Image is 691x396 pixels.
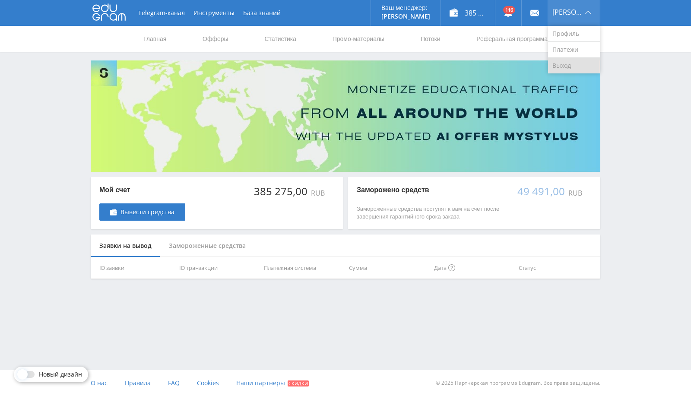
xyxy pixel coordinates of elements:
span: FAQ [168,379,180,387]
div: 385 275,00 [253,185,309,197]
a: Выход [548,58,600,73]
div: RUB [567,189,583,197]
th: Статус [515,257,600,279]
p: [PERSON_NAME] [381,13,430,20]
a: Офферы [202,26,229,52]
a: Главная [143,26,167,52]
span: О нас [91,379,108,387]
span: Cookies [197,379,219,387]
a: Платежи [548,42,600,58]
a: Реферальная программа [475,26,548,52]
a: Статистика [263,26,297,52]
th: ID транзакции [176,257,261,279]
a: Наши партнеры Скидки [236,370,309,396]
a: Правила [125,370,151,396]
a: Потоки [420,26,441,52]
p: Заморожено средств [357,185,508,195]
p: Замороженные средства поступят к вам на счет после завершения гарантийного срока заказа [357,205,508,221]
a: Вывести средства [99,203,185,221]
th: ID заявки [91,257,176,279]
span: Вывести средства [120,209,174,215]
div: © 2025 Партнёрская программа Edugram. Все права защищены. [350,370,600,396]
div: Заявки на вывод [91,234,160,257]
img: Banner [91,60,600,172]
a: Cookies [197,370,219,396]
div: RUB [309,189,326,197]
th: Дата [431,257,516,279]
span: [PERSON_NAME] [552,9,583,16]
a: FAQ [168,370,180,396]
p: Мой счет [99,185,185,195]
span: Скидки [288,380,309,386]
th: Платежная система [260,257,345,279]
span: Новый дизайн [39,371,82,378]
a: Профиль [548,26,600,42]
span: Наши партнеры [236,379,285,387]
div: 49 491,00 [517,185,567,197]
p: Ваш менеджер: [381,4,430,11]
th: Сумма [345,257,431,279]
a: Промо-материалы [332,26,385,52]
span: Правила [125,379,151,387]
a: О нас [91,370,108,396]
div: Замороженные средства [160,234,254,257]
